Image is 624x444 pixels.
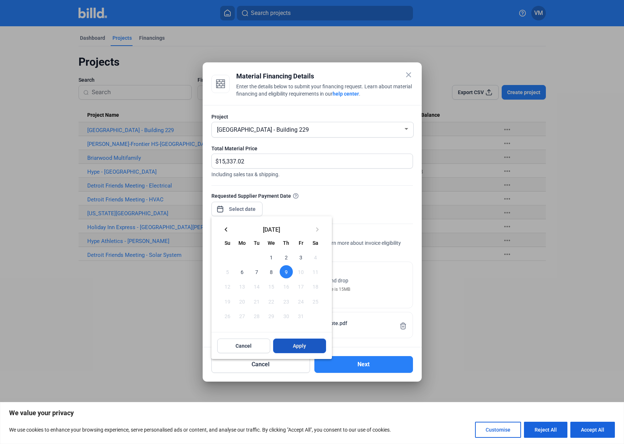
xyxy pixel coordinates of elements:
[250,265,263,278] span: 7
[309,280,322,293] span: 18
[235,294,249,309] button: October 20, 2025
[570,422,615,438] button: Accept All
[250,309,263,323] span: 28
[268,240,275,246] span: We
[294,294,308,309] button: October 24, 2025
[250,280,263,293] span: 14
[236,309,249,323] span: 27
[294,309,308,323] button: October 31, 2025
[238,240,246,246] span: Mo
[280,295,293,308] span: 23
[294,265,308,279] button: October 10, 2025
[9,409,615,417] p: We value your privacy
[250,295,263,308] span: 21
[265,251,278,264] span: 1
[220,279,235,294] button: October 12, 2025
[254,240,260,246] span: Tu
[313,240,318,246] span: Sa
[294,265,307,278] span: 10
[235,265,249,279] button: October 6, 2025
[236,265,249,278] span: 6
[294,279,308,294] button: October 17, 2025
[294,295,307,308] span: 24
[279,265,294,279] button: October 9, 2025
[293,342,306,350] span: Apply
[280,251,293,264] span: 2
[236,295,249,308] span: 20
[264,265,279,279] button: October 8, 2025
[313,225,322,234] mat-icon: keyboard_arrow_right
[264,279,279,294] button: October 15, 2025
[308,279,323,294] button: October 18, 2025
[475,422,521,438] button: Customise
[235,309,249,323] button: October 27, 2025
[220,309,235,323] button: October 26, 2025
[309,265,322,278] span: 11
[279,309,294,323] button: October 30, 2025
[308,250,323,265] button: October 4, 2025
[236,280,249,293] span: 13
[9,425,391,434] p: We use cookies to enhance your browsing experience, serve personalised ads or content, and analys...
[309,251,322,264] span: 4
[222,225,230,234] mat-icon: keyboard_arrow_left
[279,279,294,294] button: October 16, 2025
[273,339,326,353] button: Apply
[220,294,235,309] button: October 19, 2025
[279,294,294,309] button: October 23, 2025
[221,280,234,293] span: 12
[294,251,307,264] span: 3
[225,240,230,246] span: Su
[265,280,278,293] span: 15
[249,279,264,294] button: October 14, 2025
[233,226,310,232] span: [DATE]
[294,309,307,323] span: 31
[294,250,308,265] button: October 3, 2025
[308,265,323,279] button: October 11, 2025
[283,240,289,246] span: Th
[264,250,279,265] button: October 1, 2025
[264,294,279,309] button: October 22, 2025
[294,280,307,293] span: 17
[220,265,235,279] button: October 5, 2025
[280,265,293,278] span: 9
[265,265,278,278] span: 8
[221,309,234,323] span: 26
[249,294,264,309] button: October 21, 2025
[249,309,264,323] button: October 28, 2025
[265,295,278,308] span: 22
[280,309,293,323] span: 30
[309,295,322,308] span: 25
[221,295,234,308] span: 19
[279,250,294,265] button: October 2, 2025
[265,309,278,323] span: 29
[220,250,264,265] td: OCT
[264,309,279,323] button: October 29, 2025
[221,265,234,278] span: 5
[235,279,249,294] button: October 13, 2025
[249,265,264,279] button: October 7, 2025
[217,339,270,353] button: Cancel
[524,422,567,438] button: Reject All
[280,280,293,293] span: 16
[299,240,303,246] span: Fr
[308,294,323,309] button: October 25, 2025
[236,342,252,350] span: Cancel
